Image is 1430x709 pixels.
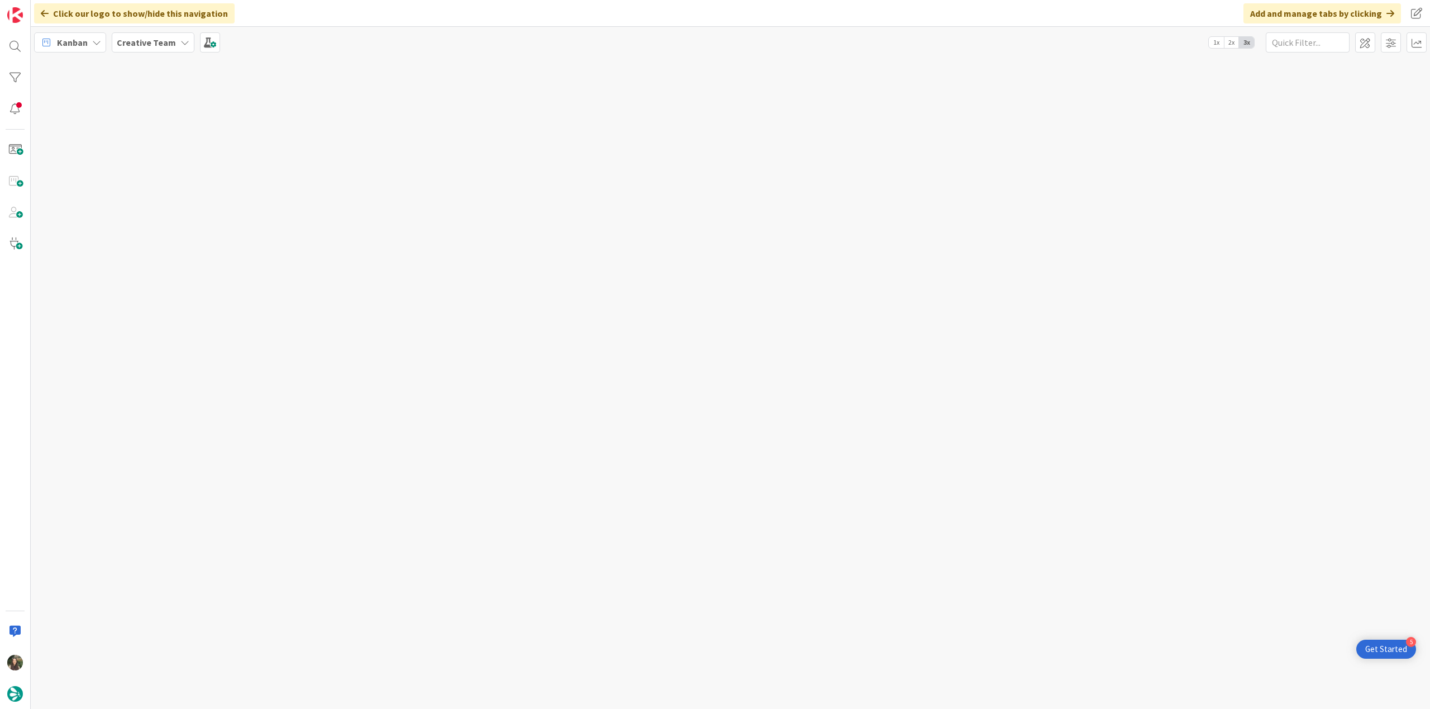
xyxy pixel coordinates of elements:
[7,686,23,702] img: avatar
[1243,3,1401,23] div: Add and manage tabs by clicking
[1356,640,1416,659] div: Open Get Started checklist, remaining modules: 5
[1209,37,1224,48] span: 1x
[57,36,88,49] span: Kanban
[117,37,176,48] b: Creative Team
[7,7,23,23] img: Visit kanbanzone.com
[34,3,235,23] div: Click our logo to show/hide this navigation
[1406,637,1416,647] div: 5
[7,655,23,670] img: IG
[1266,32,1350,53] input: Quick Filter...
[1239,37,1254,48] span: 3x
[1365,644,1407,655] div: Get Started
[1224,37,1239,48] span: 2x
